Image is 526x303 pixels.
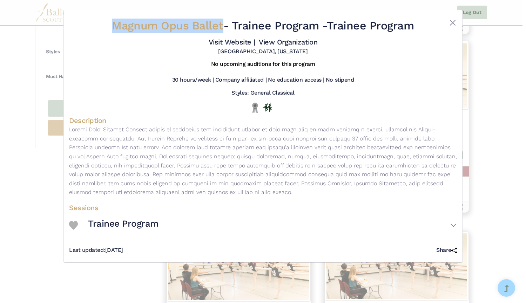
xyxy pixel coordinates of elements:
h5: No education access | [268,76,324,84]
h5: [GEOGRAPHIC_DATA], [US_STATE] [218,48,308,55]
h4: Description [69,116,457,125]
h5: No stipend [326,76,354,84]
span: Last updated: [69,247,105,253]
h5: [DATE] [69,247,123,254]
span: Magnum Opus Ballet [112,19,223,32]
h5: Styles: General Classical [231,89,294,97]
h5: 30 hours/week | [172,76,214,84]
h4: Sessions [69,203,457,212]
h3: Trainee Program [88,218,159,230]
h5: Company affiliated | [215,76,267,84]
img: Local [251,102,259,113]
h2: - Trainee Program [101,19,425,33]
img: Heart [69,221,78,230]
button: Close [449,19,457,27]
a: Visit Website | [209,38,255,46]
img: In Person [263,103,272,112]
a: View Organization [259,38,317,46]
span: Trainee Program - [232,19,327,32]
p: Loremi Dolo' Sitamet Consect adipis el seddoeius tem incididunt utlabor et dolo magn aliq enimadm... [69,125,457,197]
h5: Share [436,247,457,254]
button: Trainee Program [88,215,457,235]
h5: No upcoming auditions for this program [211,61,315,68]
